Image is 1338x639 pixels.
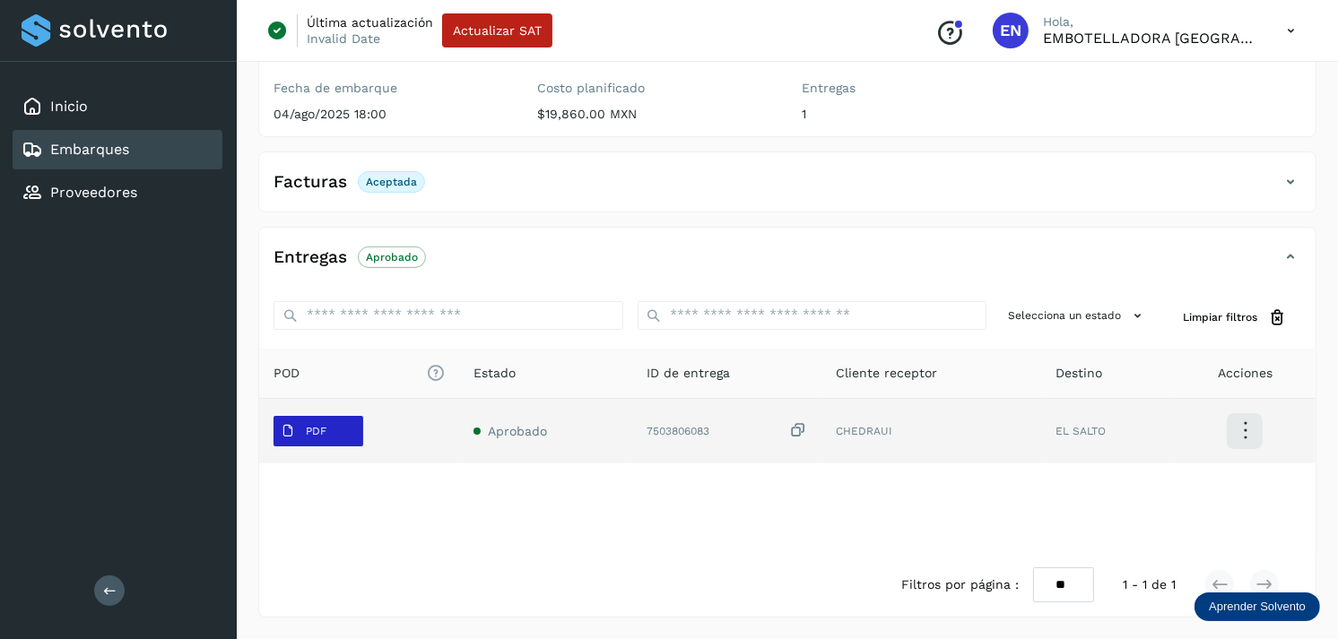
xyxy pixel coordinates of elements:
span: Actualizar SAT [453,24,542,37]
span: ID de entrega [647,364,730,383]
span: Cliente receptor [836,364,937,383]
h4: Entregas [274,247,347,268]
span: Aprobado [488,424,547,438]
div: Embarques [13,130,222,169]
p: Aceptada [366,176,417,188]
div: Proveedores [13,173,222,212]
label: Costo planificado [538,81,774,96]
p: 04/ago/2025 18:00 [274,107,509,122]
div: Aprender Solvento [1195,592,1320,621]
button: Limpiar filtros [1169,301,1301,334]
span: Acciones [1218,364,1273,383]
div: EntregasAprobado [259,242,1316,287]
p: PDF [306,425,326,437]
p: Aprender Solvento [1209,600,1306,614]
p: Aprobado [366,251,418,263]
span: 1 - 1 de 1 [1123,575,1176,594]
p: 1 [802,107,1038,122]
label: Entregas [802,81,1038,96]
span: POD [274,364,445,383]
label: Fecha de embarque [274,81,509,96]
p: EMBOTELLADORA NIAGARA DE MEXICO [1043,30,1258,47]
h4: Facturas [274,172,347,193]
span: Destino [1056,364,1102,383]
p: Invalid Date [307,30,380,47]
button: Selecciona un estado [1001,301,1154,331]
td: EL SALTO [1041,399,1175,463]
button: Actualizar SAT [442,13,552,47]
a: Inicio [50,98,88,115]
button: PDF [274,416,363,446]
a: Embarques [50,141,129,158]
p: Hola, [1043,14,1258,30]
span: Estado [474,364,516,383]
div: FacturasAceptada [259,167,1316,212]
div: 7503806083 [647,421,807,440]
a: Proveedores [50,184,137,201]
td: CHEDRAUI [821,399,1041,463]
p: Última actualización [307,14,433,30]
span: Filtros por página : [901,575,1019,594]
div: Inicio [13,87,222,126]
span: Limpiar filtros [1183,309,1257,325]
p: $19,860.00 MXN [538,107,774,122]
